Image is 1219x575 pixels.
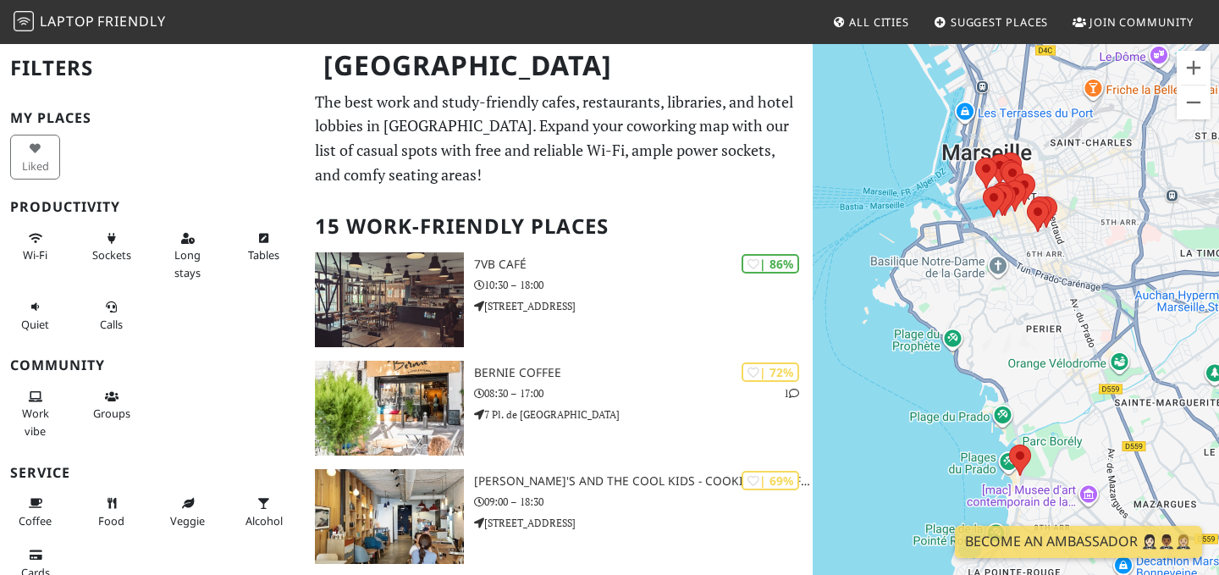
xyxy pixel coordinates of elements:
span: Laptop [40,12,95,30]
div: | 69% [742,471,799,490]
button: Quiet [10,293,60,338]
img: 7VB Café [315,252,464,347]
span: Long stays [174,247,201,279]
img: Emilie's and the cool kids - Cookies & Coffee shop [315,469,464,564]
img: Bernie Coffee [315,361,464,456]
h3: My Places [10,110,295,126]
h3: Bernie Coffee [474,366,813,380]
button: Zoom out [1177,86,1211,119]
a: 7VB Café | 86% 7VB Café 10:30 – 18:00 [STREET_ADDRESS] [305,252,813,347]
span: Alcohol [245,513,283,528]
h2: Filters [10,42,295,94]
button: Zoom in [1177,51,1211,85]
span: People working [22,406,49,438]
span: Stable Wi-Fi [23,247,47,263]
a: Emilie's and the cool kids - Cookies & Coffee shop | 69% [PERSON_NAME]'s and the cool kids - Cook... [305,469,813,564]
span: Video/audio calls [100,317,123,332]
button: Sockets [86,224,136,269]
a: Join Community [1066,7,1200,37]
img: LaptopFriendly [14,11,34,31]
p: 7 Pl. de [GEOGRAPHIC_DATA] [474,406,813,423]
p: 10:30 – 18:00 [474,277,813,293]
span: Veggie [170,513,205,528]
span: All Cities [849,14,909,30]
span: Coffee [19,513,52,528]
button: Wi-Fi [10,224,60,269]
a: Bernie Coffee | 72% 1 Bernie Coffee 08:30 – 17:00 7 Pl. de [GEOGRAPHIC_DATA] [305,361,813,456]
button: Calls [86,293,136,338]
button: Tables [239,224,289,269]
button: Long stays [163,224,212,286]
p: 1 [784,385,799,401]
h2: 15 Work-Friendly Places [315,201,803,252]
h3: Community [10,357,295,373]
a: Become an Ambassador 🤵🏻‍♀️🤵🏾‍♂️🤵🏼‍♀️ [955,526,1202,558]
button: Coffee [10,489,60,534]
h3: 7VB Café [474,257,813,272]
div: | 72% [742,362,799,382]
button: Groups [86,383,136,428]
span: Food [98,513,124,528]
span: Power sockets [92,247,131,263]
a: All Cities [825,7,916,37]
span: Work-friendly tables [248,247,279,263]
p: [STREET_ADDRESS] [474,515,813,531]
button: Veggie [163,489,212,534]
h3: Service [10,465,295,481]
h3: [PERSON_NAME]'s and the cool kids - Cookies & Coffee shop [474,474,813,489]
p: 08:30 – 17:00 [474,385,813,401]
h1: [GEOGRAPHIC_DATA] [310,42,809,89]
p: The best work and study-friendly cafes, restaurants, libraries, and hotel lobbies in [GEOGRAPHIC_... [315,90,803,187]
h3: Productivity [10,199,295,215]
p: 09:00 – 18:30 [474,494,813,510]
a: LaptopFriendly LaptopFriendly [14,8,166,37]
p: [STREET_ADDRESS] [474,298,813,314]
span: Friendly [97,12,165,30]
button: Work vibe [10,383,60,445]
span: Quiet [21,317,49,332]
span: Join Community [1089,14,1194,30]
span: Suggest Places [951,14,1049,30]
button: Food [86,489,136,534]
a: Suggest Places [927,7,1056,37]
div: | 86% [742,254,799,274]
button: Alcohol [239,489,289,534]
span: Group tables [93,406,130,421]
